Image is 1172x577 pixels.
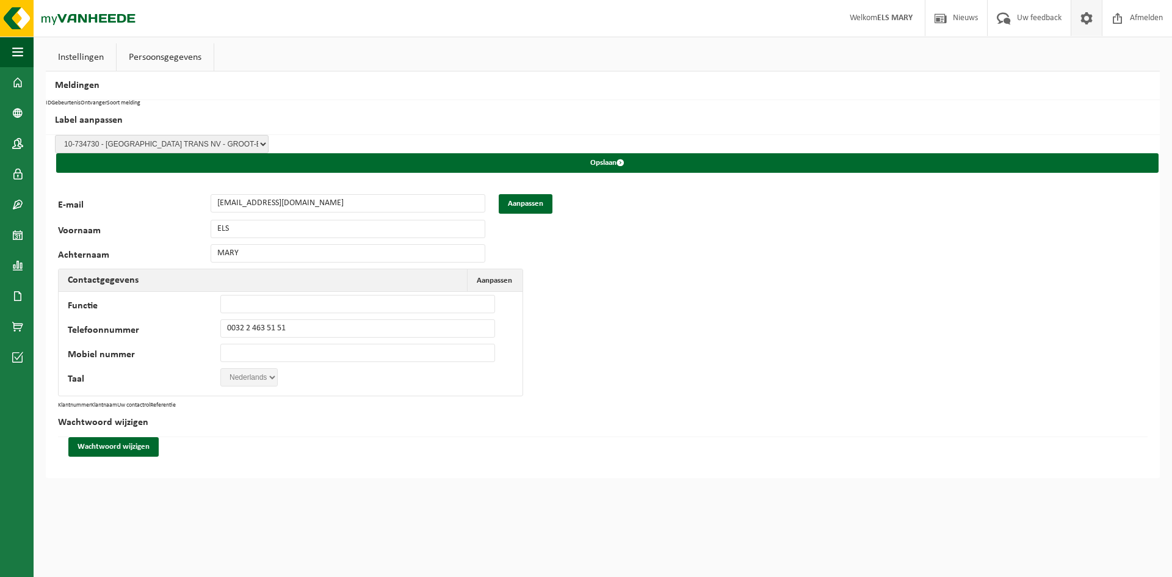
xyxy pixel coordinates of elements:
[46,106,1160,135] h2: Label aanpassen
[46,43,116,71] a: Instellingen
[117,43,214,71] a: Persoonsgegevens
[877,13,913,23] strong: ELS MARY
[68,437,159,457] button: Wachtwoord wijzigen
[499,194,552,214] button: Aanpassen
[59,269,148,291] h2: Contactgegevens
[58,250,211,263] label: Achternaam
[117,402,150,408] th: Uw contactrol
[51,100,81,106] th: Gebeurtenis
[91,402,117,408] th: Klantnaam
[467,269,521,291] button: Aanpassen
[58,402,91,408] th: Klantnummer
[211,194,485,212] input: E-mail
[68,301,220,313] label: Functie
[46,71,1160,100] h2: Meldingen
[58,226,211,238] label: Voornaam
[477,277,512,285] span: Aanpassen
[56,153,1159,173] button: Opslaan
[81,100,107,106] th: Ontvanger
[58,408,1148,437] h2: Wachtwoord wijzigen
[220,368,278,386] select: '; '; ';
[68,325,220,338] label: Telefoonnummer
[150,402,176,408] th: Referentie
[68,350,220,362] label: Mobiel nummer
[46,100,51,106] th: ID
[107,100,140,106] th: Soort melding
[58,200,211,214] label: E-mail
[68,374,220,386] label: Taal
